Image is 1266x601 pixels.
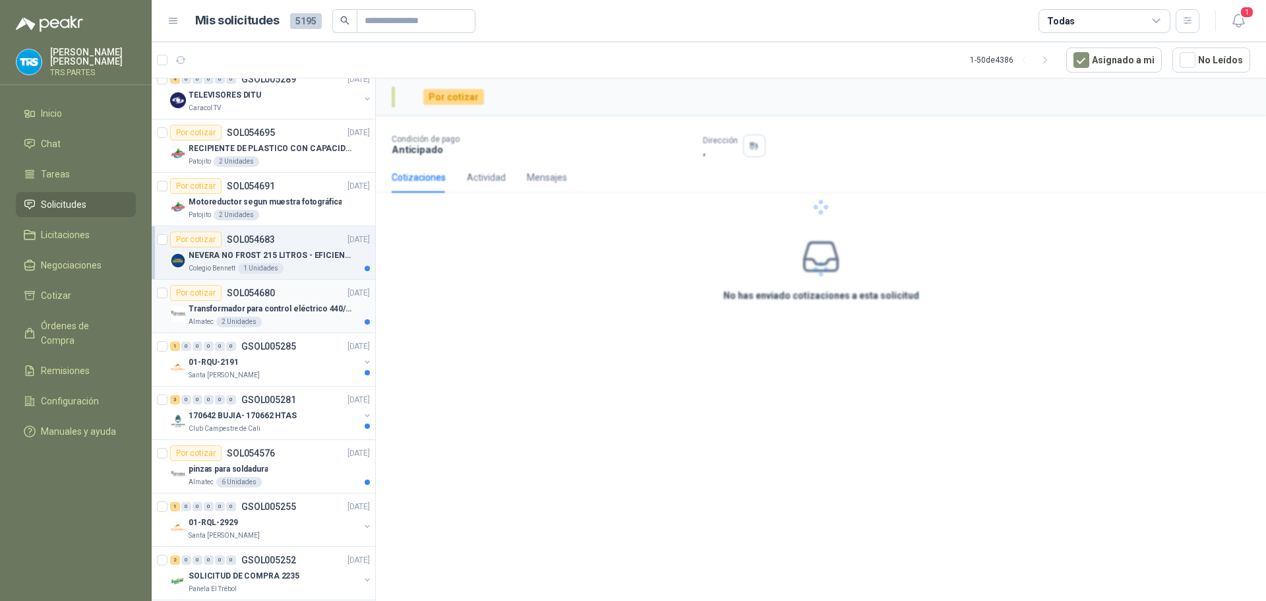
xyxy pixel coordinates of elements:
div: 0 [181,342,191,351]
span: Cotizar [41,288,71,303]
span: Negociaciones [41,258,102,272]
button: No Leídos [1172,47,1250,73]
a: 3 0 0 0 0 0 GSOL005281[DATE] Company Logo170642 BUJIA- 170662 HTASClub Campestre de Cali [170,392,373,434]
div: 0 [226,342,236,351]
div: 0 [181,395,191,404]
div: 3 [170,395,180,404]
p: GSOL005255 [241,502,296,511]
div: 0 [204,395,214,404]
div: 1 - 50 de 4386 [970,49,1056,71]
span: 1 [1240,6,1254,18]
a: Tareas [16,162,136,187]
a: 1 0 0 0 0 0 GSOL005255[DATE] Company Logo01-RQL-2929Santa [PERSON_NAME] [170,499,373,541]
p: SOL054695 [227,128,275,137]
p: Patojito [189,156,211,167]
p: Patojito [189,210,211,220]
p: SOL054691 [227,181,275,191]
div: 0 [204,342,214,351]
p: Caracol TV [189,103,221,113]
p: Transformador para control eléctrico 440/220/110 - 45O VA. [189,303,353,315]
img: Company Logo [170,146,186,162]
div: 0 [193,502,202,511]
a: Por cotizarSOL054695[DATE] Company LogoRECIPIENTE DE PLASTICO CON CAPACIDAD DE 1.8 LT PARA LA EXT... [152,119,375,173]
p: 170642 BUJIA- 170662 HTAS [189,410,297,422]
a: Chat [16,131,136,156]
p: [DATE] [347,447,370,460]
p: [DATE] [347,501,370,513]
p: GSOL005285 [241,342,296,351]
span: Órdenes de Compra [41,319,123,348]
p: GSOL005281 [241,395,296,404]
div: 1 [170,502,180,511]
p: Almatec [189,317,214,327]
p: GSOL005252 [241,555,296,565]
a: 1 0 0 0 0 0 GSOL005285[DATE] Company Logo01-RQU-2191Santa [PERSON_NAME] [170,338,373,381]
p: SOL054680 [227,288,275,298]
div: 0 [181,555,191,565]
button: Asignado a mi [1066,47,1162,73]
div: Por cotizar [170,125,222,141]
img: Company Logo [170,520,186,536]
p: [DATE] [347,127,370,139]
p: [DATE] [347,73,370,86]
p: [DATE] [347,394,370,406]
span: Chat [41,137,61,151]
a: Negociaciones [16,253,136,278]
a: Por cotizarSOL054691[DATE] Company LogoMotoreductor segun muestra fotográficaPatojito2 Unidades [152,173,375,226]
a: Inicio [16,101,136,126]
p: 01-RQU-2191 [189,356,239,369]
a: Configuración [16,389,136,414]
p: [DATE] [347,287,370,300]
div: 0 [226,502,236,511]
span: 5195 [290,13,322,29]
p: [DATE] [347,554,370,567]
div: 2 Unidades [214,210,259,220]
div: 0 [204,502,214,511]
div: 0 [215,395,225,404]
a: 2 0 0 0 0 0 GSOL005252[DATE] Company LogoSOLICITUD DE COMPRA 2235Panela El Trébol [170,552,373,594]
div: Por cotizar [170,285,222,301]
div: 0 [215,555,225,565]
img: Company Logo [170,573,186,589]
div: 0 [193,75,202,84]
a: 4 0 0 0 0 0 GSOL005289[DATE] Company LogoTELEVISORES DITUCaracol TV [170,71,373,113]
img: Logo peakr [16,16,83,32]
p: 01-RQL-2929 [189,517,238,529]
p: Colegio Bennett [189,263,235,274]
img: Company Logo [170,92,186,108]
span: Configuración [41,394,99,408]
span: search [340,16,349,25]
div: 0 [193,342,202,351]
img: Company Logo [170,360,186,375]
a: Por cotizarSOL054683[DATE] Company LogoNEVERA NO FROST 215 LITROS - EFICIENCIA ENERGETICA AColegi... [152,226,375,280]
div: 0 [181,75,191,84]
div: Por cotizar [170,232,222,247]
div: Por cotizar [170,445,222,461]
a: Órdenes de Compra [16,313,136,353]
div: 0 [181,502,191,511]
span: Tareas [41,167,70,181]
p: NEVERA NO FROST 215 LITROS - EFICIENCIA ENERGETICA A [189,249,353,262]
img: Company Logo [170,253,186,269]
a: Por cotizarSOL054680[DATE] Company LogoTransformador para control eléctrico 440/220/110 - 45O VA.... [152,280,375,333]
a: Cotizar [16,283,136,308]
span: Licitaciones [41,228,90,242]
div: 6 Unidades [216,477,262,488]
div: 0 [204,75,214,84]
p: SOL054683 [227,235,275,244]
p: pinzas para soldadura [189,463,268,476]
img: Company Logo [16,49,42,75]
p: [DATE] [347,340,370,353]
div: 0 [193,395,202,404]
div: 2 [170,555,180,565]
p: TELEVISORES DITU [189,89,261,102]
span: Inicio [41,106,62,121]
h1: Mis solicitudes [195,11,280,30]
div: 2 Unidades [216,317,262,327]
div: Todas [1047,14,1075,28]
div: 0 [226,75,236,84]
div: 0 [226,555,236,565]
p: [DATE] [347,180,370,193]
p: SOLICITUD DE COMPRA 2235 [189,570,299,583]
p: GSOL005289 [241,75,296,84]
